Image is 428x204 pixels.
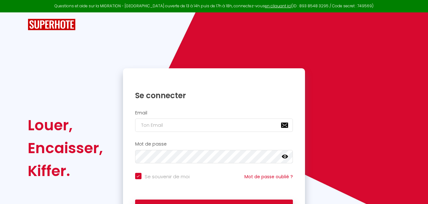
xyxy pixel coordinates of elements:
div: Encaisser, [28,137,103,160]
h2: Mot de passe [135,141,293,147]
input: Ton Email [135,119,293,132]
img: SuperHote logo [28,19,76,31]
div: Louer, [28,114,103,137]
h2: Email [135,110,293,116]
a: en cliquant ici [265,3,291,9]
h1: Se connecter [135,91,293,100]
a: Mot de passe oublié ? [244,173,293,180]
div: Kiffer. [28,160,103,182]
